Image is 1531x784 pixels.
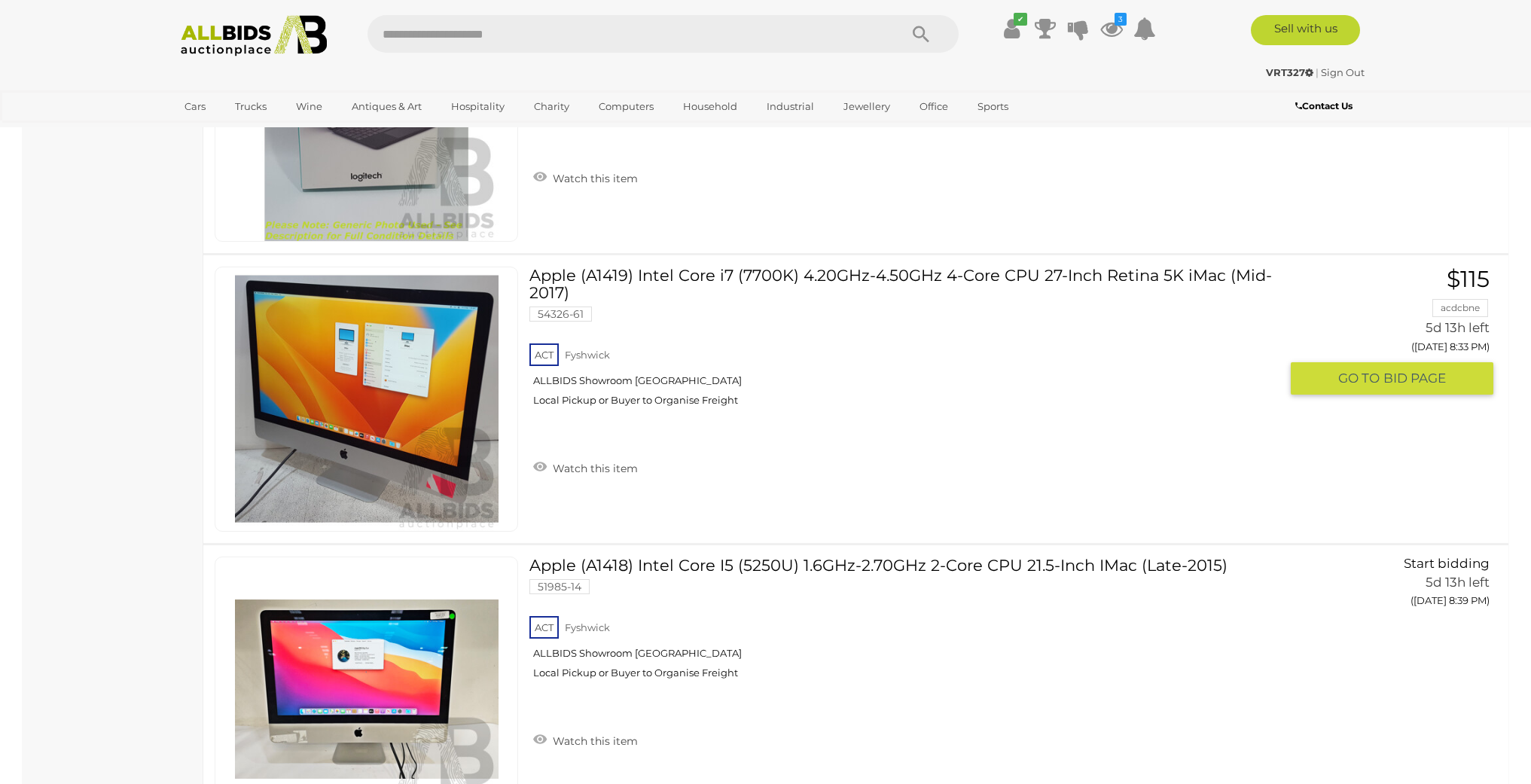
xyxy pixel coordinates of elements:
[541,267,1279,418] a: Apple (A1419) Intel Core i7 (7700K) 4.20GHz-4.50GHz 4-Core CPU 27-Inch Retina 5K iMac (Mid-2017) ...
[549,172,638,185] span: Watch this item
[549,734,638,748] span: Watch this item
[441,94,514,119] a: Hospitality
[1251,15,1360,45] a: Sell with us
[225,94,276,119] a: Trucks
[1115,13,1127,26] i: 3
[757,94,824,119] a: Industrial
[529,456,642,478] a: Watch this item
[1383,370,1446,387] span: BID PAGE
[529,166,642,188] a: Watch this item
[883,15,959,53] button: Search
[1447,265,1490,293] span: $115
[968,94,1018,119] a: Sports
[1266,66,1316,78] a: VRT327
[1404,556,1490,571] span: Start bidding
[1302,267,1493,396] a: $115 acdcbne 5d 13h left ([DATE] 8:33 PM) GO TOBID PAGE
[589,94,663,119] a: Computers
[175,94,215,119] a: Cars
[235,267,499,531] img: 54326-61a.jpg
[1001,15,1023,42] a: ✔
[1338,370,1383,387] span: GO TO
[1316,66,1319,78] span: |
[1295,100,1353,111] b: Contact Us
[529,728,642,751] a: Watch this item
[1302,557,1493,615] a: Start bidding 5d 13h left ([DATE] 8:39 PM)
[175,119,301,144] a: [GEOGRAPHIC_DATA]
[1014,13,1027,26] i: ✔
[1295,98,1356,114] a: Contact Us
[524,94,579,119] a: Charity
[1266,66,1313,78] strong: VRT327
[910,94,958,119] a: Office
[1291,362,1493,395] button: GO TOBID PAGE
[549,462,638,475] span: Watch this item
[342,94,432,119] a: Antiques & Art
[172,15,336,56] img: Allbids.com.au
[834,94,900,119] a: Jewellery
[1321,66,1365,78] a: Sign Out
[673,94,747,119] a: Household
[541,557,1279,691] a: Apple (A1418) Intel Core I5 (5250U) 1.6GHz-2.70GHz 2-Core CPU 21.5-Inch IMac (Late-2015) 51985-14...
[1100,15,1123,42] a: 3
[286,94,332,119] a: Wine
